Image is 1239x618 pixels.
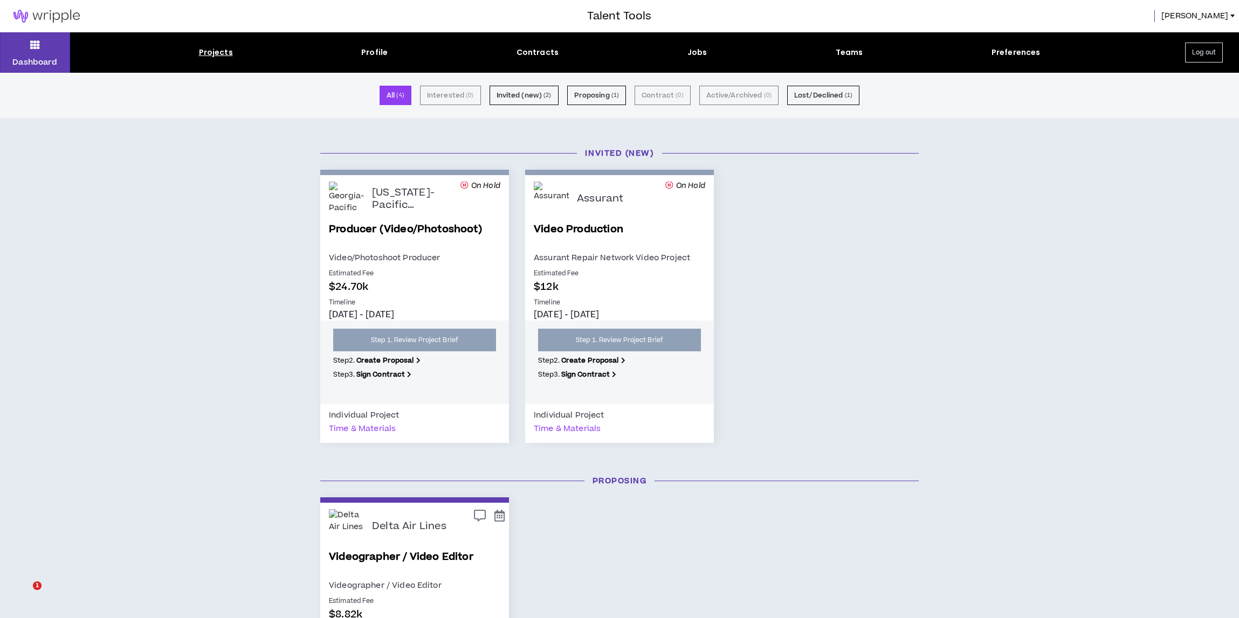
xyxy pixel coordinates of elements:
small: ( 1 ) [611,91,619,100]
p: [DATE] - [DATE] [534,309,705,321]
small: ( 1 ) [845,91,852,100]
button: Active/Archived (0) [699,86,779,105]
div: Time & Materials [534,422,601,435]
a: Producer (Video/Photoshoot) [329,222,500,251]
b: Sign Contract [561,370,610,379]
small: ( 0 ) [764,91,772,100]
button: Interested (0) [420,86,481,105]
span: [PERSON_NAME] [1161,10,1228,22]
h3: Proposing [312,475,927,487]
button: Invited (new) (2) [490,86,559,105]
div: Jobs [687,47,707,58]
p: Step 3 . [538,370,701,379]
p: Assurant Repair Network Video Project [534,251,705,265]
p: Assurant [577,193,623,205]
div: Individual Project [329,408,400,422]
button: Contract (0) [635,86,690,105]
p: Step 2 . [538,356,701,365]
div: Profile [361,47,388,58]
img: Georgia-Pacific Consumer Products - Retail & Pro [329,182,364,217]
h3: Talent Tools [587,8,651,24]
p: Timeline [329,298,500,308]
h3: Invited (new) [312,148,927,159]
img: Assurant [534,182,569,217]
small: ( 0 ) [676,91,683,100]
a: Videographer / Video Editor [329,550,500,579]
div: Contracts [517,47,559,58]
p: $24.70k [329,280,500,294]
p: $12k [534,280,705,294]
p: Step 2 . [333,356,496,365]
small: ( 2 ) [543,91,551,100]
p: Dashboard [12,57,57,68]
p: Estimated Fee [329,269,500,279]
a: Step 1. Review Project Brief [333,329,496,351]
button: Lost/Declined (1) [787,86,859,105]
img: Delta Air Lines [329,509,364,544]
div: Individual Project [534,408,604,422]
button: All (4) [380,86,411,105]
b: Sign Contract [356,370,405,379]
button: Log out [1185,43,1223,63]
span: 1 [33,581,42,590]
p: Estimated Fee [329,596,500,606]
p: Timeline [534,298,705,308]
p: Delta Air Lines [372,520,446,533]
small: ( 0 ) [466,91,473,100]
a: Video Production [534,222,705,251]
p: Video/Photoshoot Producer [329,251,500,265]
p: [DATE] - [DATE] [329,309,500,321]
div: Preferences [992,47,1041,58]
b: Create Proposal [561,356,619,365]
iframe: Intercom live chat [11,581,37,607]
p: Step 3 . [333,370,496,379]
div: Teams [836,47,863,58]
p: Videographer / Video Editor [329,579,500,592]
p: Estimated Fee [534,269,705,279]
div: Time & Materials [329,422,396,435]
b: Create Proposal [356,356,414,365]
a: Step 1. Review Project Brief [538,329,701,351]
small: ( 4 ) [396,91,404,100]
p: [US_STATE]-Pacific Consumer Products - Retail & Pro [372,187,448,211]
button: Proposing (1) [567,86,627,105]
